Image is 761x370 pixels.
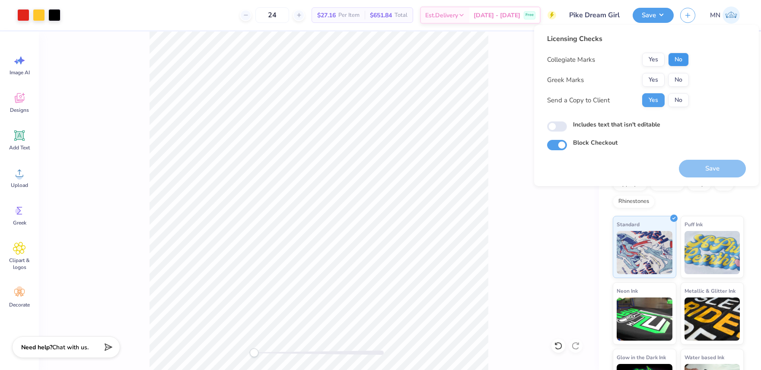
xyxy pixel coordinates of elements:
label: Includes text that isn't editable [573,120,660,129]
span: Water based Ink [685,353,724,362]
button: Save [633,8,674,23]
button: Yes [642,93,665,107]
span: Glow in the Dark Ink [617,353,666,362]
div: Collegiate Marks [547,55,595,65]
span: Decorate [9,301,30,308]
a: MN [706,6,744,24]
button: Yes [642,53,665,66]
img: Mark Navarro [723,6,740,24]
img: Standard [617,231,672,274]
span: Est. Delivery [425,11,458,20]
button: No [668,93,689,107]
span: MN [710,10,720,20]
span: Designs [10,107,29,114]
span: Standard [617,220,640,229]
span: Chat with us. [52,343,89,351]
span: [DATE] - [DATE] [474,11,520,20]
span: $27.16 [317,11,336,20]
input: Untitled Design [563,6,626,24]
span: Clipart & logos [5,257,34,271]
span: Add Text [9,144,30,151]
img: Metallic & Glitter Ink [685,297,740,341]
button: No [668,53,689,66]
span: Greek [13,219,26,226]
img: Neon Ink [617,297,672,341]
button: No [668,73,689,87]
div: Greek Marks [547,75,584,85]
span: $651.84 [370,11,392,20]
span: Metallic & Glitter Ink [685,286,736,295]
label: Block Checkout [573,138,618,147]
span: Total [395,11,408,20]
input: – – [255,7,289,23]
div: Accessibility label [250,348,258,357]
span: Per Item [338,11,360,20]
span: Free [525,12,534,18]
div: Rhinestones [613,195,655,208]
strong: Need help? [21,343,52,351]
span: Puff Ink [685,220,703,229]
span: Neon Ink [617,286,638,295]
span: Image AI [10,69,30,76]
div: Send a Copy to Client [547,95,610,105]
img: Puff Ink [685,231,740,274]
button: Yes [642,73,665,87]
div: Licensing Checks [547,34,689,44]
span: Upload [11,182,28,189]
